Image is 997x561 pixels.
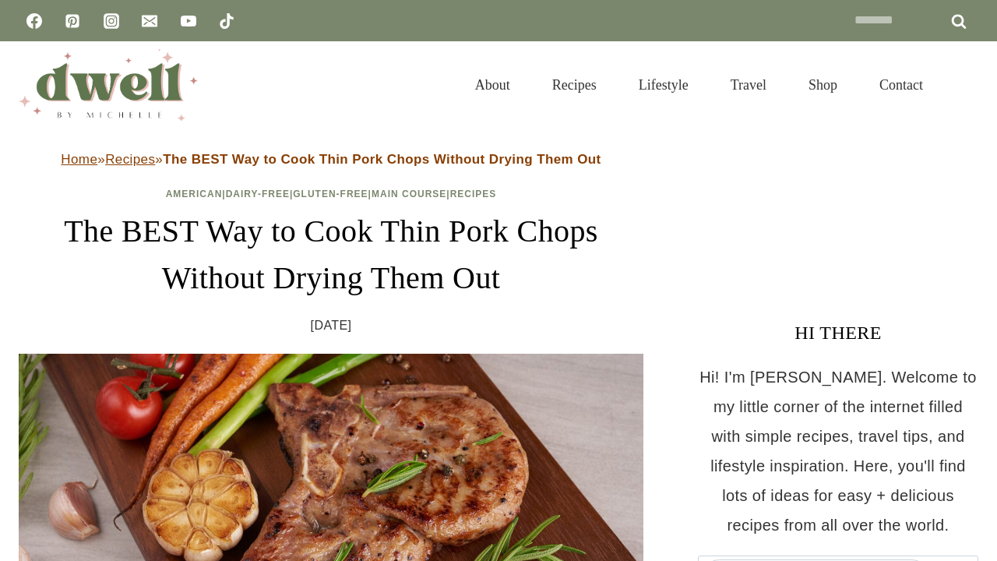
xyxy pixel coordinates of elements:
[96,5,127,37] a: Instagram
[454,58,944,112] nav: Primary Navigation
[211,5,242,37] a: TikTok
[450,189,497,199] a: Recipes
[698,319,978,347] h3: HI THERE
[293,189,368,199] a: Gluten-Free
[57,5,88,37] a: Pinterest
[226,189,290,199] a: Dairy-Free
[787,58,858,112] a: Shop
[952,72,978,98] button: View Search Form
[173,5,204,37] a: YouTube
[61,152,601,167] span: » »
[61,152,97,167] a: Home
[531,58,618,112] a: Recipes
[618,58,710,112] a: Lifestyle
[710,58,787,112] a: Travel
[858,58,944,112] a: Contact
[454,58,531,112] a: About
[19,208,643,302] h1: The BEST Way to Cook Thin Pork Chops Without Drying Them Out
[311,314,352,337] time: [DATE]
[166,189,497,199] span: | | | |
[698,362,978,540] p: Hi! I'm [PERSON_NAME]. Welcome to my little corner of the internet filled with simple recipes, tr...
[19,5,50,37] a: Facebook
[372,189,446,199] a: Main Course
[163,152,601,167] strong: The BEST Way to Cook Thin Pork Chops Without Drying Them Out
[166,189,223,199] a: American
[105,152,155,167] a: Recipes
[19,49,198,121] img: DWELL by michelle
[134,5,165,37] a: Email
